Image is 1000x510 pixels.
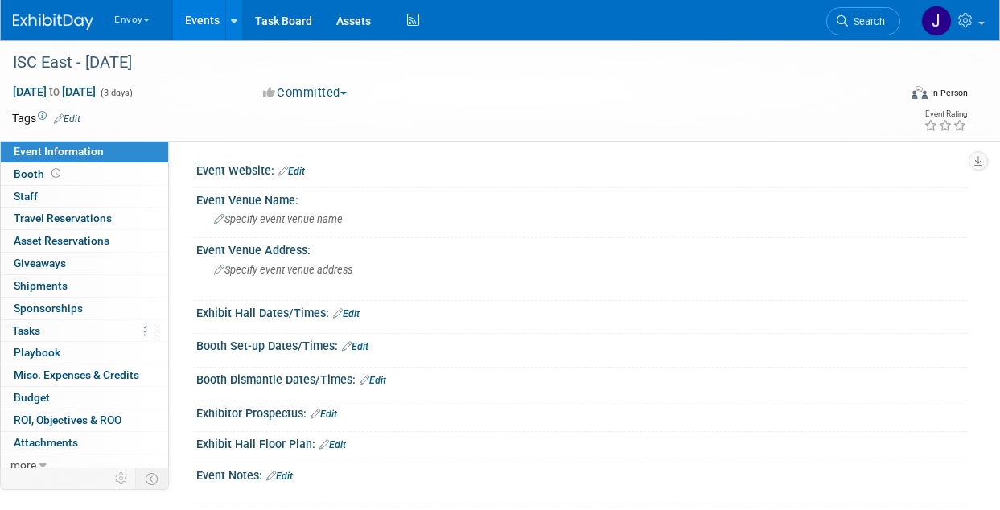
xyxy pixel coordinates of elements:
[1,141,168,162] a: Event Information
[14,436,78,449] span: Attachments
[14,190,38,203] span: Staff
[10,459,36,471] span: more
[1,186,168,208] a: Staff
[14,302,83,315] span: Sponsorships
[99,88,133,98] span: (3 days)
[1,364,168,386] a: Misc. Expenses & Credits
[12,110,80,126] td: Tags
[196,188,968,208] div: Event Venue Name:
[921,6,952,36] img: Jessica Luyster
[196,401,968,422] div: Exhibitor Prospectus:
[1,342,168,364] a: Playbook
[196,463,968,484] div: Event Notes:
[196,158,968,179] div: Event Website:
[1,298,168,319] a: Sponsorships
[1,409,168,431] a: ROI, Objectives & ROO
[13,14,93,30] img: ExhibitDay
[14,234,109,247] span: Asset Reservations
[1,320,168,342] a: Tasks
[12,84,97,99] span: [DATE] [DATE]
[14,368,139,381] span: Misc. Expenses & Credits
[7,48,887,77] div: ISC East - [DATE]
[14,413,121,426] span: ROI, Objectives & ROO
[278,166,305,177] a: Edit
[14,212,112,224] span: Travel Reservations
[54,113,80,125] a: Edit
[924,110,967,118] div: Event Rating
[930,87,968,99] div: In-Person
[1,253,168,274] a: Giveaways
[196,368,968,389] div: Booth Dismantle Dates/Times:
[1,454,168,476] a: more
[47,85,62,98] span: to
[360,375,386,386] a: Edit
[333,308,360,319] a: Edit
[266,471,293,482] a: Edit
[214,264,352,276] span: Specify event venue address
[1,208,168,229] a: Travel Reservations
[12,324,40,337] span: Tasks
[196,301,968,322] div: Exhibit Hall Dates/Times:
[214,213,343,225] span: Specify event venue name
[108,468,136,489] td: Personalize Event Tab Strip
[826,7,900,35] a: Search
[14,391,50,404] span: Budget
[14,257,66,269] span: Giveaways
[257,84,353,101] button: Committed
[311,409,337,420] a: Edit
[14,167,64,180] span: Booth
[829,84,968,108] div: Event Format
[342,341,368,352] a: Edit
[196,334,968,355] div: Booth Set-up Dates/Times:
[1,230,168,252] a: Asset Reservations
[1,432,168,454] a: Attachments
[196,238,968,258] div: Event Venue Address:
[48,167,64,179] span: Booth not reserved yet
[1,275,168,297] a: Shipments
[319,439,346,450] a: Edit
[196,432,968,453] div: Exhibit Hall Floor Plan:
[912,86,928,99] img: Format-Inperson.png
[14,346,60,359] span: Playbook
[14,145,104,158] span: Event Information
[1,387,168,409] a: Budget
[14,279,68,292] span: Shipments
[1,163,168,185] a: Booth
[136,468,169,489] td: Toggle Event Tabs
[848,15,885,27] span: Search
